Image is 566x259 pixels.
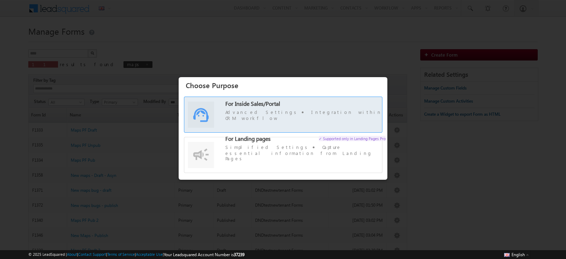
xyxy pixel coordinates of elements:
[225,100,280,107] span: For Inside Sales/Portal
[234,252,244,257] span: 37239
[502,250,531,259] button: English
[225,144,386,161] span: Simplified Settings Capture essential information from Landing Pages
[28,251,244,258] span: © 2025 LeadSquared | | | | |
[67,252,77,257] a: About
[136,252,163,257] a: Acceptable Use
[78,252,106,257] a: Contact Support
[186,79,386,91] h3: Choose Purpose
[107,252,135,257] a: Terms of Service
[164,252,244,257] span: Your Leadsquared Account Number is
[225,135,271,142] span: For Landing pages
[512,252,525,257] span: English
[225,109,386,121] span: Advanced Settings Integration within CRM workflow
[319,136,386,141] span: ✓ Supported only in Landing Pages Pro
